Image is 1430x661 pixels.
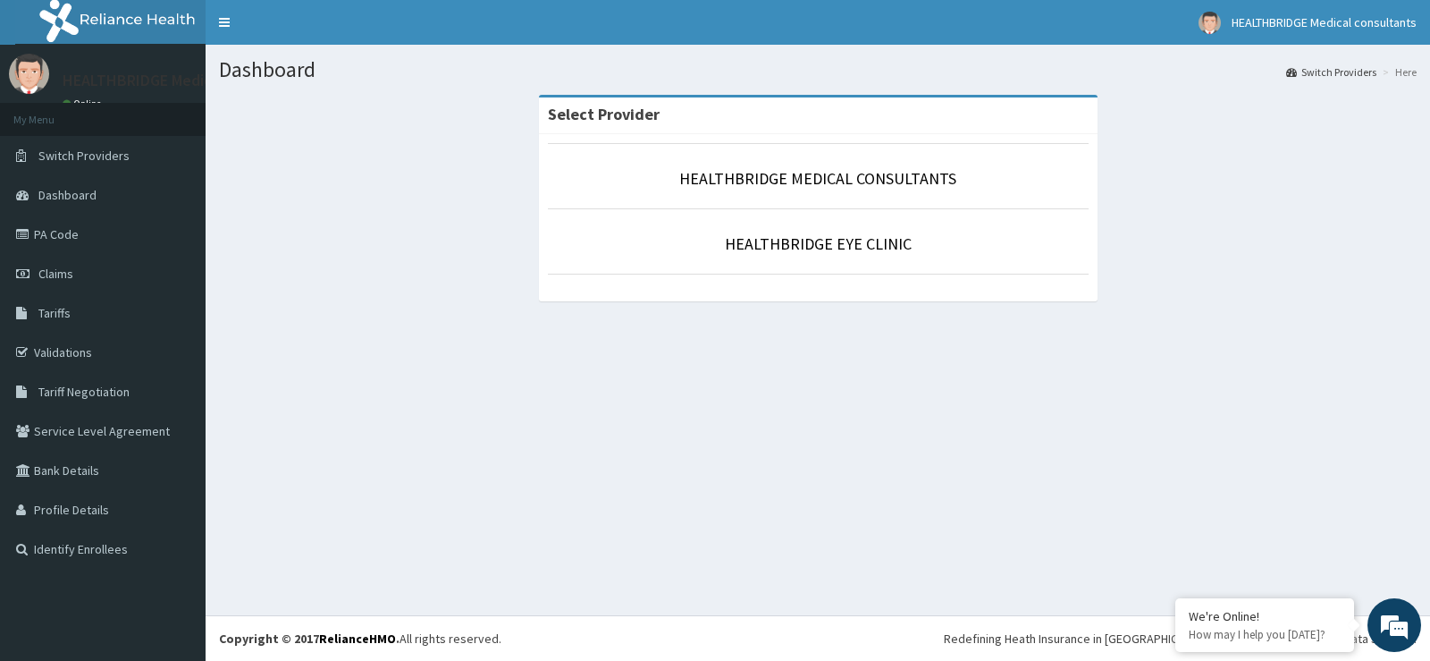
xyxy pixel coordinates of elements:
a: Online [63,97,105,110]
div: Redefining Heath Insurance in [GEOGRAPHIC_DATA] using Telemedicine and Data Science! [944,630,1417,648]
div: We're Online! [1189,608,1341,624]
p: HEALTHBRIDGE Medical consultants [63,72,312,89]
strong: Copyright © 2017 . [219,631,400,647]
span: Switch Providers [38,148,130,164]
a: HEALTHBRIDGE MEDICAL CONSULTANTS [679,168,956,189]
span: Tariffs [38,305,71,321]
li: Here [1378,64,1417,80]
span: Tariff Negotiation [38,384,130,400]
a: RelianceHMO [319,631,396,647]
span: Dashboard [38,187,97,203]
img: User Image [1199,12,1221,34]
p: How may I help you today? [1189,627,1341,642]
h1: Dashboard [219,58,1417,81]
strong: Select Provider [548,104,660,124]
a: Switch Providers [1286,64,1376,80]
span: HEALTHBRIDGE Medical consultants [1232,14,1417,30]
footer: All rights reserved. [206,615,1430,661]
img: User Image [9,54,49,94]
span: Claims [38,266,73,282]
a: HEALTHBRIDGE EYE CLINIC [725,233,912,254]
